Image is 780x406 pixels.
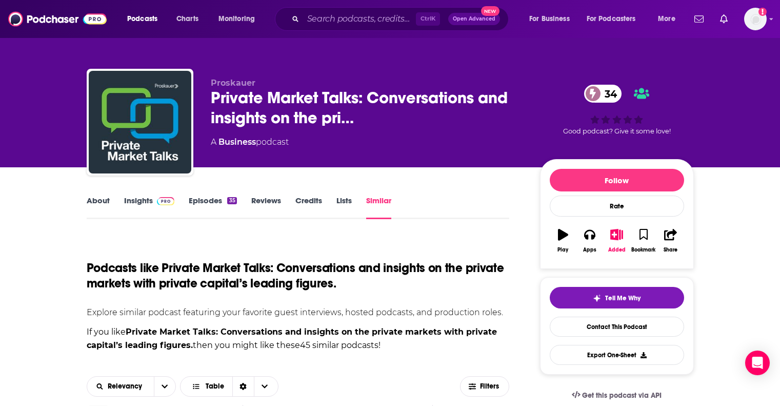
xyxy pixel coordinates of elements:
span: Relevancy [108,383,146,390]
a: Show notifications dropdown [716,10,732,28]
div: Search podcasts, credits, & more... [285,7,518,31]
span: Proskauer [211,78,255,88]
div: Rate [550,196,684,217]
button: open menu [211,11,268,27]
h2: Choose List sort [87,376,176,397]
input: Search podcasts, credits, & more... [303,11,416,27]
button: Filters [460,376,509,397]
img: tell me why sparkle [593,294,601,302]
span: Filters [480,383,501,390]
div: Sort Direction [232,377,254,396]
a: Credits [295,196,322,219]
div: A podcast [211,136,289,148]
a: Business [218,137,256,147]
button: Follow [550,169,684,191]
div: Share [664,247,677,253]
img: Podchaser - Follow, Share and Rate Podcasts [8,9,107,29]
span: Podcasts [127,12,157,26]
img: Podchaser Pro [157,197,175,205]
button: tell me why sparkleTell Me Why [550,287,684,308]
p: If you like then you might like these 45 similar podcasts ! [87,325,510,352]
div: Play [557,247,568,253]
span: For Business [529,12,570,26]
a: Show notifications dropdown [690,10,708,28]
span: More [658,12,675,26]
img: User Profile [744,8,767,30]
button: open menu [522,11,583,27]
div: Bookmark [631,247,655,253]
span: Tell Me Why [605,294,641,302]
a: Lists [336,196,352,219]
span: Monitoring [218,12,255,26]
span: Ctrl K [416,12,440,26]
button: open menu [120,11,171,27]
button: open menu [154,377,175,396]
button: Bookmark [630,222,657,259]
a: 34 [584,85,622,103]
span: 34 [594,85,622,103]
span: Table [206,383,224,390]
span: Charts [176,12,198,26]
svg: Add a profile image [758,8,767,16]
span: Get this podcast via API [582,391,662,400]
img: Private Market Talks: Conversations and insights on the private markets with private capital’s le... [89,71,191,173]
span: For Podcasters [587,12,636,26]
div: 35 [227,197,236,204]
span: New [481,6,499,16]
a: Charts [170,11,205,27]
button: Apps [576,222,603,259]
a: Similar [366,196,391,219]
h1: Podcasts like Private Market Talks: Conversations and insights on the private markets with privat... [87,260,510,291]
div: Apps [583,247,596,253]
button: open menu [651,11,688,27]
span: Logged in as NSelinger [744,8,767,30]
a: Contact This Podcast [550,317,684,337]
p: Explore similar podcast featuring your favorite guest interviews, hosted podcasts, and production... [87,307,510,317]
button: Open AdvancedNew [448,13,500,25]
button: Show profile menu [744,8,767,30]
button: Play [550,222,576,259]
button: Choose View [180,376,278,397]
button: open menu [580,11,651,27]
button: Added [603,222,630,259]
div: Open Intercom Messenger [745,351,770,375]
a: InsightsPodchaser Pro [124,196,175,219]
a: About [87,196,110,219]
a: Reviews [251,196,281,219]
button: Share [657,222,684,259]
button: open menu [87,383,154,390]
strong: Private Market Talks: Conversations and insights on the private markets with private capital’s le... [87,327,497,350]
div: Added [608,247,626,253]
button: Export One-Sheet [550,345,684,365]
span: Good podcast? Give it some love! [563,127,671,135]
span: Open Advanced [453,16,495,22]
div: 34Good podcast? Give it some love! [540,78,694,142]
a: Episodes35 [189,196,236,219]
